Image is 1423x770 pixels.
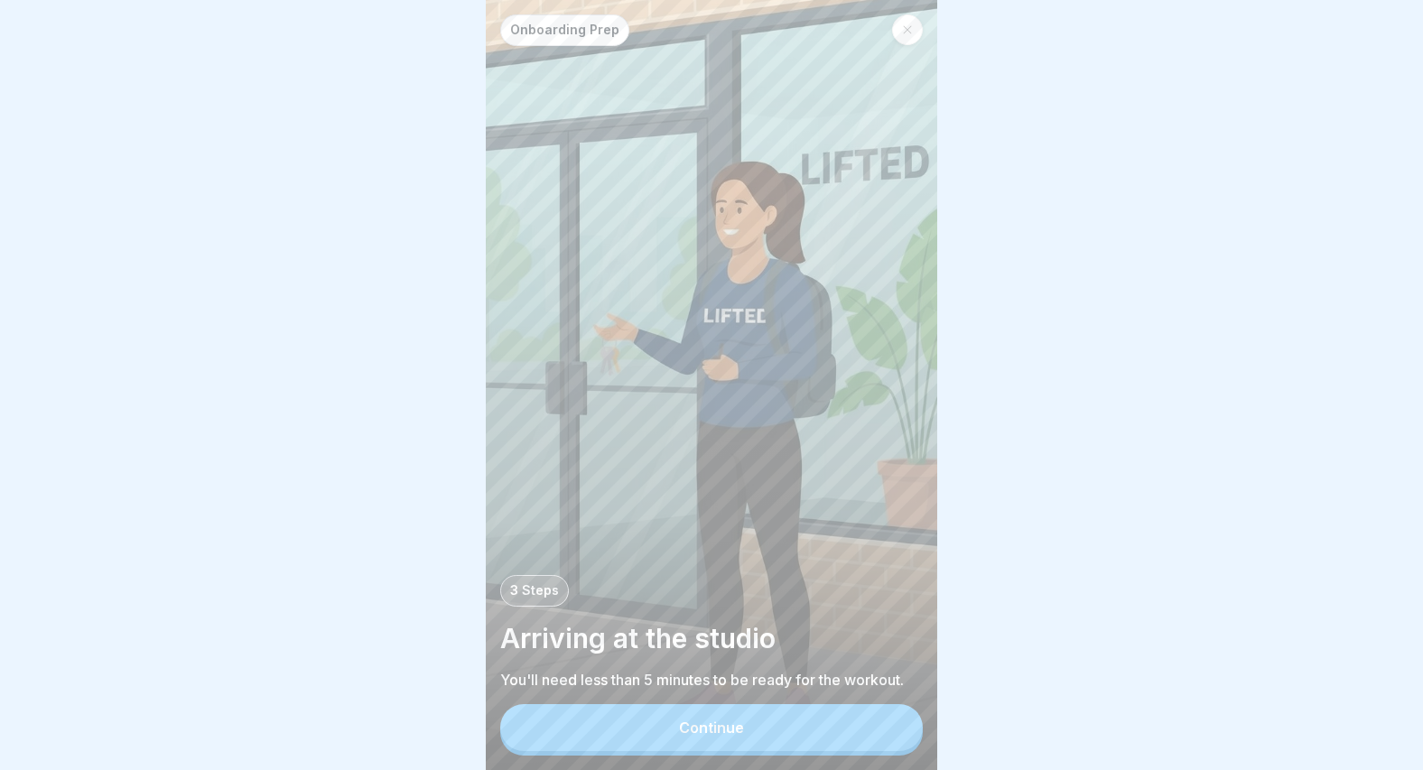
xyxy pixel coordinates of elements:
[679,719,744,736] div: Continue
[510,583,559,598] p: 3 Steps
[500,670,923,690] p: You'll need less than 5 minutes to be ready for the workout.
[510,23,619,38] p: Onboarding Prep
[500,621,923,655] p: Arriving at the studio
[500,704,923,751] button: Continue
